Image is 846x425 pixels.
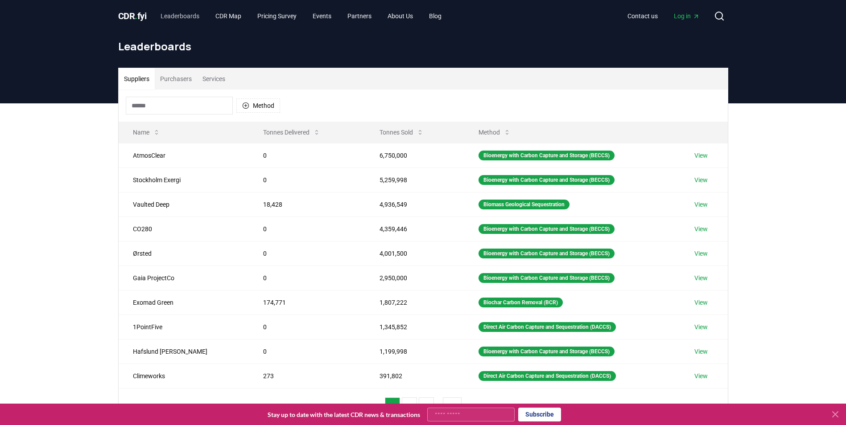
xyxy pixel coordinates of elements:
span: . [135,11,137,21]
a: CDR.fyi [118,10,147,22]
a: CDR Map [208,8,248,24]
td: 4,001,500 [365,241,464,266]
a: Blog [422,8,449,24]
button: Method [471,123,518,141]
td: Ørsted [119,241,249,266]
button: 1 [385,397,400,415]
td: 0 [249,339,365,364]
button: next page [463,397,479,415]
button: Purchasers [155,68,197,90]
button: Suppliers [119,68,155,90]
td: 391,802 [365,364,464,388]
a: View [694,347,708,356]
td: CO280 [119,217,249,241]
div: Bioenergy with Carbon Capture and Storage (BECCS) [479,151,615,160]
td: AtmosClear [119,143,249,168]
td: 0 [249,266,365,290]
div: Bioenergy with Carbon Capture and Storage (BECCS) [479,224,615,234]
td: 2,950,000 [365,266,464,290]
a: Partners [340,8,379,24]
a: View [694,298,708,307]
a: About Us [380,8,420,24]
td: Hafslund [PERSON_NAME] [119,339,249,364]
a: View [694,372,708,380]
td: Stockholm Exergi [119,168,249,192]
td: Gaia ProjectCo [119,266,249,290]
a: Events [305,8,338,24]
td: 1,199,998 [365,339,464,364]
td: 273 [249,364,365,388]
td: Exomad Green [119,290,249,315]
td: 6,750,000 [365,143,464,168]
td: 0 [249,217,365,241]
button: Services [197,68,231,90]
div: Bioenergy with Carbon Capture and Storage (BECCS) [479,273,615,283]
a: View [694,151,708,160]
td: 4,936,549 [365,192,464,217]
button: Tonnes Delivered [256,123,327,141]
td: Climeworks [119,364,249,388]
span: CDR fyi [118,11,147,21]
td: 0 [249,168,365,192]
nav: Main [620,8,707,24]
td: 5,259,998 [365,168,464,192]
a: Contact us [620,8,665,24]
a: View [694,274,708,282]
a: View [694,323,708,331]
nav: Main [153,8,449,24]
button: Tonnes Sold [372,123,431,141]
a: Log in [667,8,707,24]
button: Method [236,98,280,113]
td: 1,345,852 [365,315,464,339]
td: 0 [249,315,365,339]
td: 18,428 [249,192,365,217]
div: Biomass Geological Sequestration [479,200,570,209]
a: View [694,225,708,233]
td: 1,807,222 [365,290,464,315]
div: Direct Air Carbon Capture and Sequestration (DACCS) [479,322,616,332]
button: Name [126,123,167,141]
div: Bioenergy with Carbon Capture and Storage (BECCS) [479,175,615,185]
div: Bioenergy with Carbon Capture and Storage (BECCS) [479,249,615,258]
td: Vaulted Deep [119,192,249,217]
a: View [694,176,708,184]
td: 1PointFive [119,315,249,339]
td: 0 [249,143,365,168]
div: Biochar Carbon Removal (BCR) [479,298,563,307]
li: ... [436,401,441,412]
td: 4,359,446 [365,217,464,241]
button: 21 [443,397,462,415]
button: 2 [402,397,417,415]
div: Bioenergy with Carbon Capture and Storage (BECCS) [479,347,615,356]
td: 174,771 [249,290,365,315]
a: Pricing Survey [250,8,304,24]
td: 0 [249,241,365,266]
h1: Leaderboards [118,39,728,53]
a: View [694,200,708,209]
a: View [694,249,708,258]
span: Log in [674,12,700,20]
button: 3 [419,397,434,415]
a: Leaderboards [153,8,206,24]
div: Direct Air Carbon Capture and Sequestration (DACCS) [479,371,616,381]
